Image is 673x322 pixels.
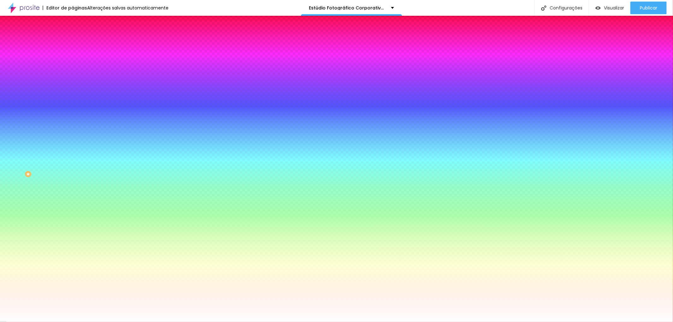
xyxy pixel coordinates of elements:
[640,5,657,11] font: Publicar
[87,5,168,11] font: Alterações salvas automaticamente
[541,5,546,11] img: Ícone
[595,5,601,11] img: view-1.svg
[309,5,444,11] font: Estúdio Fotográfico Corporativo em [GEOGRAPHIC_DATA]
[630,2,667,14] button: Publicar
[604,5,624,11] font: Visualizar
[589,2,630,14] button: Visualizar
[550,5,582,11] font: Configurações
[46,5,87,11] font: Editor de páginas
